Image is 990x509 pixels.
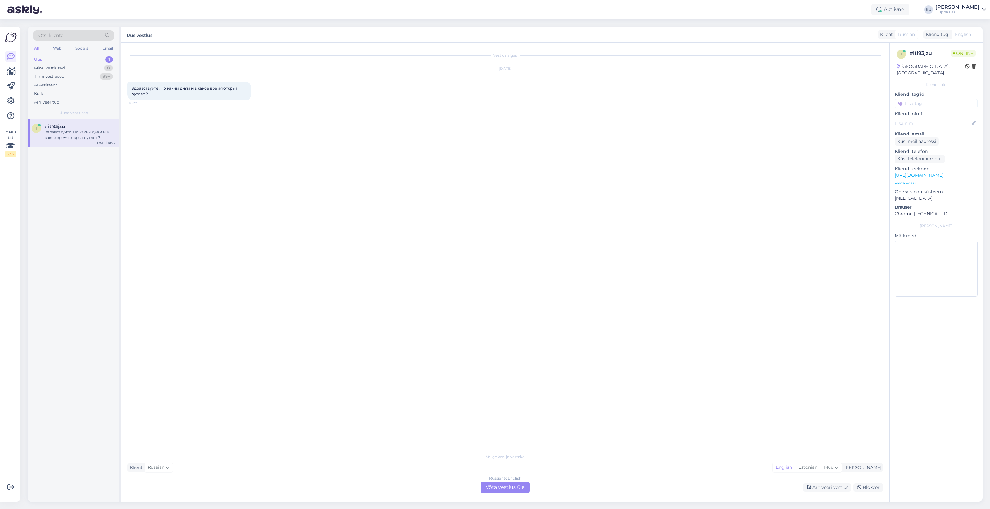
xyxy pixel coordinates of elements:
div: Küsi meiliaadressi [895,137,939,146]
div: Võta vestlus üle [481,482,530,493]
p: Märkmed [895,232,978,239]
div: [DATE] 10:27 [96,140,115,145]
div: 2 / 3 [5,151,16,157]
div: Minu vestlused [34,65,65,71]
span: #itl93jzu [45,124,65,129]
span: i [36,126,37,131]
div: Blokeeri [853,483,883,492]
div: Arhiveeri vestlus [803,483,851,492]
div: 99+ [100,73,113,80]
span: Uued vestlused [59,110,88,116]
a: [PERSON_NAME]Huppa OÜ [935,5,986,15]
div: Klienditugi [923,31,950,38]
div: Valige keel ja vastake [127,454,883,460]
span: Russian [148,464,164,471]
div: Aktiivne [871,4,909,15]
p: Chrome [TECHNICAL_ID] [895,210,978,217]
div: Kõik [34,91,43,97]
div: Vestlus algas [127,53,883,58]
div: Socials [74,44,89,52]
p: Klienditeekond [895,166,978,172]
div: AI Assistent [34,82,57,88]
div: [PERSON_NAME] [935,5,979,10]
div: Vaata siia [5,129,16,157]
div: Klient [878,31,893,38]
input: Lisa tag [895,99,978,108]
div: Email [101,44,114,52]
p: Kliendi telefon [895,148,978,155]
div: Klient [127,464,142,471]
div: Здравствуйте. По каким дням и в какое время открыт оутлет ? [45,129,115,140]
div: Tiimi vestlused [34,73,65,80]
p: Brauser [895,204,978,210]
div: Russian to English [489,476,521,481]
div: [PERSON_NAME] [842,464,881,471]
label: Uus vestlus [127,30,152,39]
p: Kliendi tag'id [895,91,978,98]
div: [GEOGRAPHIC_DATA], [GEOGRAPHIC_DATA] [897,63,965,76]
span: Otsi kliente [38,32,63,39]
div: Estonian [795,463,821,472]
div: 1 [105,56,113,63]
div: Huppa OÜ [935,10,979,15]
div: # itl93jzu [910,50,951,57]
span: Muu [824,464,834,470]
div: Arhiveeritud [34,99,60,105]
p: Vaata edasi ... [895,180,978,186]
span: Online [951,50,976,57]
span: English [955,31,971,38]
div: KU [924,5,933,14]
p: [MEDICAL_DATA] [895,195,978,201]
span: 10:27 [129,101,152,105]
div: All [33,44,40,52]
div: 0 [104,65,113,71]
p: Kliendi nimi [895,111,978,117]
img: Askly Logo [5,32,17,43]
p: Kliendi email [895,131,978,137]
div: English [773,463,795,472]
span: i [901,52,902,56]
a: [URL][DOMAIN_NAME] [895,172,943,178]
div: Küsi telefoninumbrit [895,155,945,163]
span: Здравствуйте. По каким дням и в какое время открыт оутлет ? [132,86,238,96]
div: Web [52,44,63,52]
p: Operatsioonisüsteem [895,188,978,195]
div: Uus [34,56,42,63]
span: Russian [898,31,915,38]
div: [DATE] [127,66,883,71]
div: Kliendi info [895,82,978,87]
input: Lisa nimi [895,120,970,127]
div: [PERSON_NAME] [895,223,978,229]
